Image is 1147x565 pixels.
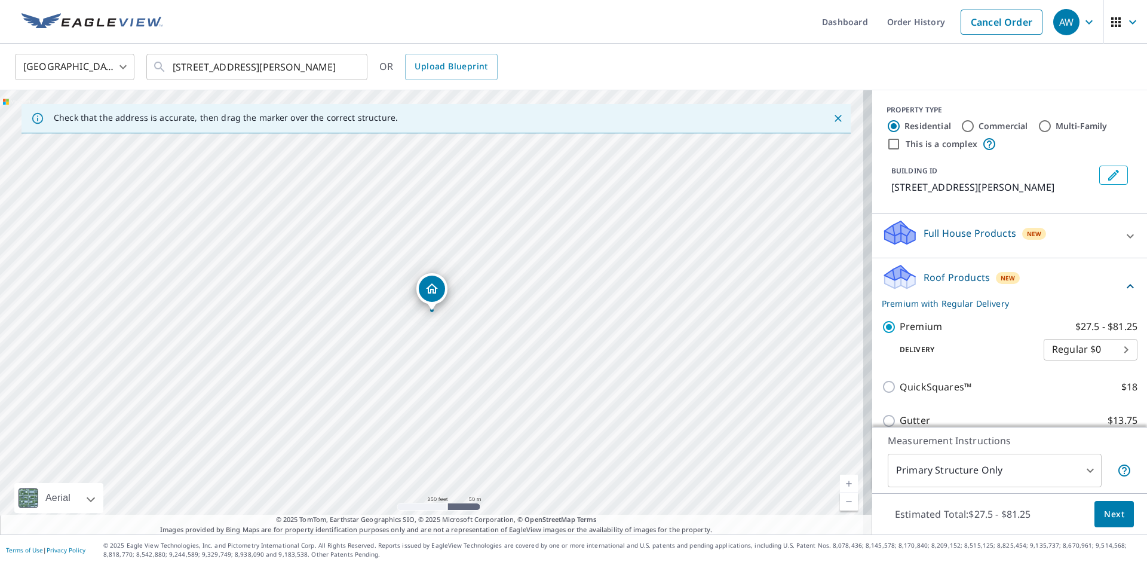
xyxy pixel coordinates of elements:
p: $13.75 [1108,413,1137,428]
div: Dropped pin, building 1, Residential property, 211 Gibbons Ct Atco, NJ 08004 [416,273,447,310]
span: New [1001,273,1016,283]
a: Cancel Order [961,10,1042,35]
p: Roof Products [924,270,990,285]
img: EV Logo [22,13,162,31]
div: Primary Structure Only [888,454,1102,487]
label: Residential [904,120,951,132]
div: Full House ProductsNew [882,219,1137,253]
a: OpenStreetMap [525,515,575,524]
div: AW [1053,9,1079,35]
p: $18 [1121,380,1137,395]
div: Aerial [42,483,74,513]
p: Check that the address is accurate, then drag the marker over the correct structure. [54,112,398,123]
a: Terms of Use [6,546,43,554]
p: Full House Products [924,226,1016,240]
button: Edit building 1 [1099,166,1128,185]
label: Commercial [979,120,1028,132]
span: Next [1104,507,1124,522]
label: Multi-Family [1056,120,1108,132]
div: PROPERTY TYPE [887,105,1133,115]
p: Delivery [882,344,1044,355]
p: Premium with Regular Delivery [882,297,1123,310]
p: Estimated Total: $27.5 - $81.25 [885,501,1041,527]
a: Terms [577,515,597,524]
div: Aerial [14,483,103,513]
span: Upload Blueprint [415,59,487,74]
a: Current Level 17, Zoom In [840,475,858,493]
label: This is a complex [906,138,977,150]
div: Roof ProductsNewPremium with Regular Delivery [882,263,1137,310]
p: QuickSquares™ [900,380,971,395]
span: New [1027,229,1042,239]
p: [STREET_ADDRESS][PERSON_NAME] [891,180,1094,194]
div: OR [379,54,498,80]
p: | [6,546,85,554]
button: Close [830,111,846,126]
p: BUILDING ID [891,166,937,176]
input: Search by address or latitude-longitude [173,50,343,84]
div: [GEOGRAPHIC_DATA] [15,50,134,84]
p: Gutter [900,413,930,428]
span: © 2025 TomTom, Earthstar Geographics SIO, © 2025 Microsoft Corporation, © [276,515,597,525]
button: Next [1094,501,1134,528]
p: Measurement Instructions [888,433,1131,448]
a: Current Level 17, Zoom Out [840,493,858,511]
a: Upload Blueprint [405,54,497,80]
div: Regular $0 [1044,333,1137,367]
p: $27.5 - $81.25 [1075,319,1137,334]
p: Premium [900,319,942,334]
a: Privacy Policy [47,546,85,554]
p: © 2025 Eagle View Technologies, Inc. and Pictometry International Corp. All Rights Reserved. Repo... [103,541,1141,559]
